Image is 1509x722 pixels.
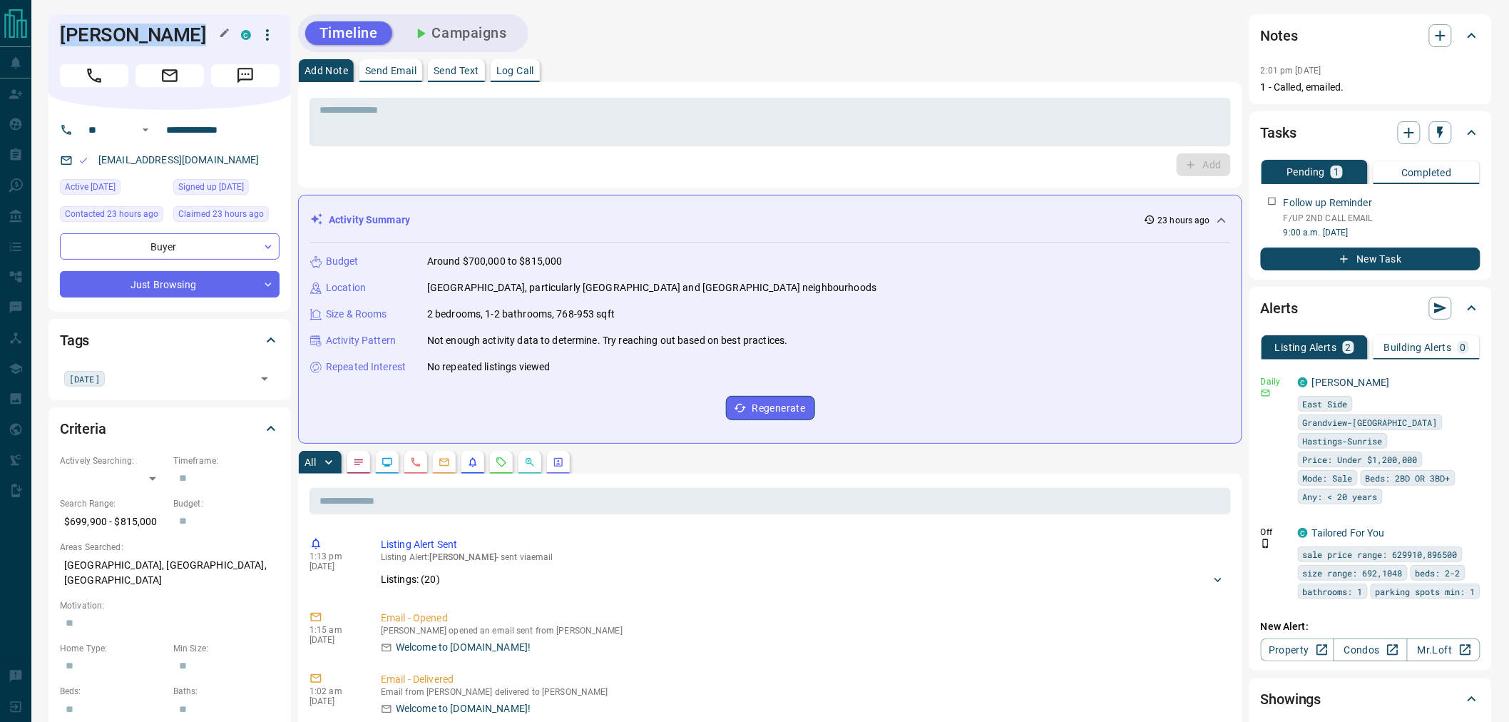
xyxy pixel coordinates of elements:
span: Any: < 20 years [1303,489,1378,504]
div: condos.ca [1298,528,1308,538]
svg: Emails [439,457,450,468]
div: Activity Summary23 hours ago [310,207,1230,233]
span: beds: 2-2 [1416,566,1461,580]
p: Budget [326,254,359,269]
p: Email from [PERSON_NAME] delivered to [PERSON_NAME] [381,687,1225,697]
div: Tags [60,323,280,357]
div: condos.ca [241,30,251,40]
p: New Alert: [1261,619,1480,634]
span: Grandview-[GEOGRAPHIC_DATA] [1303,415,1438,429]
p: Size & Rooms [326,307,387,322]
p: Listing Alert Sent [381,537,1225,552]
span: sale price range: 629910,896500 [1303,547,1458,561]
div: Sun Oct 12 2025 [60,206,166,226]
span: Signed up [DATE] [178,180,244,194]
div: Just Browsing [60,271,280,298]
p: All [305,457,316,467]
p: 1 [1334,167,1339,177]
span: Call [60,64,128,87]
span: Hastings-Sunrise [1303,434,1383,448]
svg: Calls [410,457,421,468]
h2: Showings [1261,688,1321,711]
svg: Notes [353,457,364,468]
p: Around $700,000 to $815,000 [427,254,563,269]
span: bathrooms: 1 [1303,584,1363,599]
p: Motivation: [60,599,280,612]
p: Daily [1261,375,1289,388]
svg: Requests [496,457,507,468]
h2: Tags [60,329,89,352]
p: Repeated Interest [326,360,406,375]
p: Min Size: [173,642,280,655]
div: Alerts [1261,291,1480,325]
h1: [PERSON_NAME] [60,24,220,46]
div: Sun Oct 12 2025 [173,206,280,226]
p: Actively Searching: [60,454,166,467]
p: 1:15 am [310,625,359,635]
p: Beds: [60,685,166,698]
div: Showings [1261,682,1480,716]
span: Price: Under $1,200,000 [1303,452,1418,467]
h2: Notes [1261,24,1298,47]
svg: Email [1261,388,1271,398]
p: Home Type: [60,642,166,655]
p: 0 [1461,342,1466,352]
span: parking spots min: 1 [1376,584,1475,599]
a: Condos [1334,639,1407,661]
a: Property [1261,639,1334,661]
p: No repeated listings viewed [427,360,551,375]
p: 1 - Called, emailed. [1261,80,1480,95]
p: Completed [1401,168,1452,178]
p: Pending [1287,167,1325,177]
svg: Push Notification Only [1261,539,1271,549]
h2: Tasks [1261,121,1296,144]
p: Send Text [434,66,479,76]
div: Buyer [60,233,280,260]
p: Baths: [173,685,280,698]
svg: Opportunities [524,457,536,468]
span: Message [211,64,280,87]
span: Mode: Sale [1303,471,1353,485]
p: Budget: [173,497,280,510]
p: Search Range: [60,497,166,510]
button: Timeline [305,21,392,45]
div: condos.ca [1298,377,1308,387]
div: Sun Oct 12 2025 [60,179,166,199]
button: New Task [1261,248,1480,270]
p: Activity Pattern [326,333,396,348]
div: Listings: (20) [381,566,1225,593]
p: Activity Summary [329,213,410,228]
button: Regenerate [726,396,815,420]
p: Off [1261,526,1289,539]
p: Email - Delivered [381,672,1225,687]
p: [DATE] [310,635,359,645]
p: [GEOGRAPHIC_DATA], particularly [GEOGRAPHIC_DATA] and [GEOGRAPHIC_DATA] neighbourhoods [427,280,876,295]
p: Email - Opened [381,611,1225,626]
a: Mr.Loft [1407,639,1480,661]
span: Contacted 23 hours ago [65,207,158,221]
p: 1:02 am [310,686,359,696]
button: Open [255,369,275,389]
p: [PERSON_NAME] opened an email sent from [PERSON_NAME] [381,626,1225,636]
p: [GEOGRAPHIC_DATA], [GEOGRAPHIC_DATA], [GEOGRAPHIC_DATA] [60,554,280,592]
svg: Email Valid [78,156,88,166]
p: Log Call [496,66,534,76]
div: Criteria [60,412,280,446]
p: F/UP 2ND CALL EMAIL [1284,212,1480,225]
span: [DATE] [69,372,100,386]
a: Tailored For You [1312,527,1385,539]
div: Sun Oct 12 2025 [173,179,280,199]
p: Follow up Reminder [1284,195,1372,210]
span: [PERSON_NAME] [430,552,496,562]
span: Active [DATE] [65,180,116,194]
span: Beds: 2BD OR 3BD+ [1366,471,1451,485]
span: Claimed 23 hours ago [178,207,264,221]
p: Not enough activity data to determine. Try reaching out based on best practices. [427,333,788,348]
p: Welcome to [DOMAIN_NAME]! [396,701,531,716]
a: [EMAIL_ADDRESS][DOMAIN_NAME] [98,154,260,166]
p: 1:13 pm [310,551,359,561]
svg: Agent Actions [553,457,564,468]
p: 9:00 a.m. [DATE] [1284,226,1480,239]
span: size range: 692,1048 [1303,566,1403,580]
p: Areas Searched: [60,541,280,554]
